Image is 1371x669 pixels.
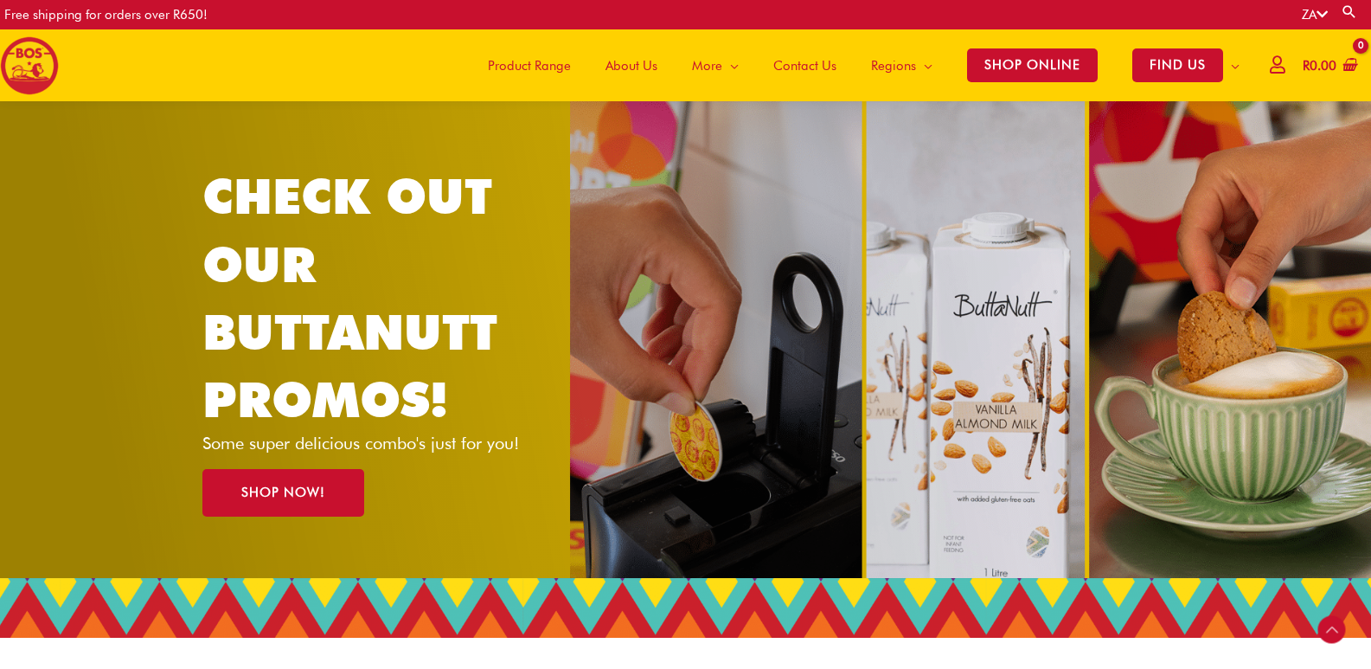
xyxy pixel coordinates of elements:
[241,486,325,499] span: SHOP NOW!
[756,29,854,101] a: Contact Us
[692,40,722,92] span: More
[488,40,571,92] span: Product Range
[1303,58,1310,74] span: R
[458,29,1257,101] nav: Site Navigation
[1132,48,1223,82] span: FIND US
[1341,3,1358,20] a: Search button
[675,29,756,101] a: More
[202,469,364,517] a: SHOP NOW!
[202,167,497,428] a: CHECK OUT OUR BUTTANUTT PROMOS!
[1303,58,1336,74] bdi: 0.00
[588,29,675,101] a: About Us
[950,29,1115,101] a: SHOP ONLINE
[1302,7,1328,23] a: ZA
[773,40,836,92] span: Contact Us
[871,40,916,92] span: Regions
[605,40,657,92] span: About Us
[1299,47,1358,86] a: View Shopping Cart, empty
[202,434,549,452] p: Some super delicious combo's just for you!
[967,48,1098,82] span: SHOP ONLINE
[471,29,588,101] a: Product Range
[854,29,950,101] a: Regions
